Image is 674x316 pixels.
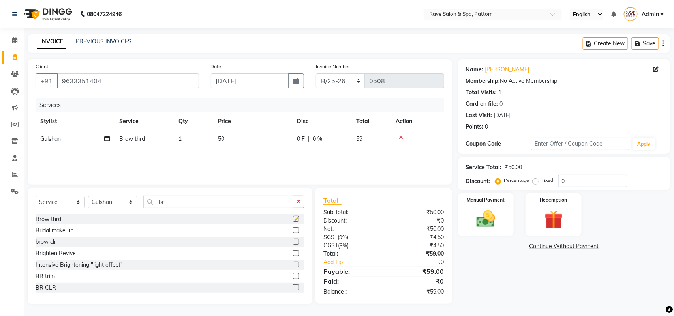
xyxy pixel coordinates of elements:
[87,3,122,25] b: 08047224946
[36,63,48,70] label: Client
[466,65,484,74] div: Name:
[467,196,505,204] label: Manual Payment
[76,38,131,45] a: PREVIOUS INVOICES
[466,123,484,131] div: Points:
[40,135,61,142] span: Gulshan
[542,177,554,184] label: Fixed
[460,242,668,251] a: Continue Without Payment
[37,35,66,49] a: INVOICE
[317,258,395,266] a: Add Tip
[384,217,450,225] div: ₹0
[505,163,522,172] div: ₹50.00
[466,140,531,148] div: Coupon Code
[317,233,384,241] div: ( )
[384,267,450,276] div: ₹59.00
[466,77,500,85] div: Membership:
[218,135,224,142] span: 50
[351,112,391,130] th: Total
[485,65,529,74] a: [PERSON_NAME]
[339,234,347,240] span: 9%
[384,233,450,241] div: ₹4.50
[323,196,342,205] span: Total
[466,100,498,108] div: Card on file:
[624,7,638,21] img: Admin
[466,88,497,97] div: Total Visits:
[174,112,213,130] th: Qty
[500,100,503,108] div: 0
[36,215,61,223] div: Brow thrd
[297,135,305,143] span: 0 F
[316,63,350,70] label: Invoice Number
[36,272,55,280] div: BR trim
[395,258,450,266] div: ₹0
[313,135,322,143] span: 0 %
[583,37,628,50] button: Create New
[317,288,384,296] div: Balance :
[20,3,74,25] img: logo
[317,277,384,286] div: Paid:
[642,10,659,19] span: Admin
[540,196,567,204] label: Redemption
[384,277,450,286] div: ₹0
[178,135,182,142] span: 1
[356,135,362,142] span: 59
[539,208,569,231] img: _gift.svg
[391,112,444,130] th: Action
[471,208,501,230] img: _cash.svg
[317,225,384,233] div: Net:
[323,242,338,249] span: CGST
[323,234,338,241] span: SGST
[36,284,56,292] div: BR CLR
[384,288,450,296] div: ₹59.00
[317,241,384,250] div: ( )
[485,123,488,131] div: 0
[384,208,450,217] div: ₹50.00
[36,249,76,258] div: Brighten Revive
[36,261,123,269] div: Intensive Brightening "light effect"
[633,138,655,150] button: Apply
[499,88,502,97] div: 1
[36,98,450,112] div: Services
[384,250,450,258] div: ₹59.00
[119,135,145,142] span: Brow thrd
[292,112,351,130] th: Disc
[340,242,347,249] span: 9%
[317,208,384,217] div: Sub Total:
[211,63,222,70] label: Date
[36,226,73,235] div: Bridal make up
[494,111,511,120] div: [DATE]
[631,37,659,50] button: Save
[466,111,492,120] div: Last Visit:
[143,196,293,208] input: Search or Scan
[466,177,490,185] div: Discount:
[466,77,662,85] div: No Active Membership
[384,225,450,233] div: ₹50.00
[57,73,199,88] input: Search by Name/Mobile/Email/Code
[384,241,450,250] div: ₹4.50
[531,138,629,150] input: Enter Offer / Coupon Code
[308,135,310,143] span: |
[36,238,56,246] div: brow clr
[466,163,502,172] div: Service Total:
[115,112,174,130] th: Service
[317,267,384,276] div: Payable:
[504,177,529,184] label: Percentage
[317,217,384,225] div: Discount:
[213,112,292,130] th: Price
[36,73,58,88] button: +91
[36,112,115,130] th: Stylist
[317,250,384,258] div: Total:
